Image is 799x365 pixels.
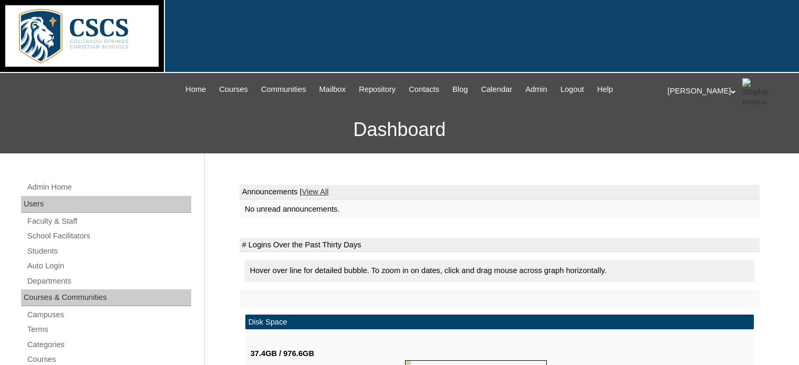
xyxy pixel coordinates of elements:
a: Home [180,84,211,96]
a: Communities [256,84,312,96]
a: Blog [447,84,473,96]
div: [PERSON_NAME] [668,78,788,105]
span: Repository [359,84,396,96]
td: Announcements | [240,185,760,200]
td: # Logins Over the Past Thirty Days [240,238,760,253]
a: Admin [520,84,553,96]
div: Users [21,196,191,213]
a: Faculty & Staff [26,215,191,228]
span: Contacts [409,84,439,96]
span: Blog [452,84,468,96]
span: Logout [561,84,584,96]
span: Admin [525,84,547,96]
span: Home [185,84,206,96]
td: Disk Space [245,315,754,330]
a: Students [26,245,191,258]
span: Mailbox [319,84,346,96]
div: 37.4GB / 976.6GB [251,348,405,359]
span: Communities [261,84,306,96]
a: Categories [26,338,191,351]
a: School Facilitators [26,230,191,243]
span: Help [597,84,613,96]
a: View All [302,187,328,196]
a: Contacts [403,84,444,96]
a: Courses [214,84,253,96]
img: Stephanie Phillips [742,78,769,105]
a: Terms [26,323,191,336]
span: Calendar [481,84,512,96]
a: Auto Login [26,259,191,273]
img: logo-white.png [5,5,159,67]
a: Mailbox [314,84,351,96]
a: Repository [354,84,401,96]
div: Courses & Communities [21,289,191,306]
a: Calendar [476,84,517,96]
td: No unread announcements. [240,200,760,219]
div: Hover over line for detailed bubble. To zoom in on dates, click and drag mouse across graph horiz... [245,260,754,281]
span: Courses [219,84,248,96]
h3: Dashboard [5,106,794,153]
a: Logout [555,84,589,96]
a: Campuses [26,308,191,321]
a: Help [592,84,618,96]
a: Admin Home [26,181,191,194]
a: Departments [26,275,191,288]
